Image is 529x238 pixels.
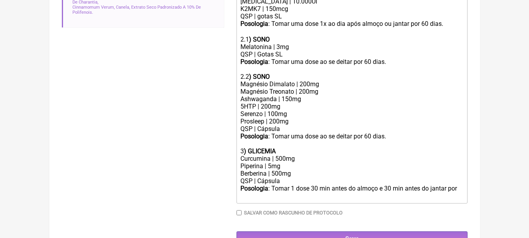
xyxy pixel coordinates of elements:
[240,58,268,65] strong: Posologia
[240,80,463,118] div: Magnésio Dimalato | 200mg Magnésio Treonato | 200mg Ashwaganda | 150mg 5HTP | 200mg Serenzo | 100mg
[240,51,463,58] div: QSP | Gotas SL
[240,73,463,80] div: 2.2
[249,73,270,80] strong: ) SONO
[240,13,463,20] div: QSP | gotas SL
[240,20,463,36] div: : Tomar uma dose 1x ao dia após almoço ou jantar por 60 dias. ㅤㅤ
[240,20,268,27] strong: Posologia
[244,210,343,216] label: Salvar como rascunho de Protocolo
[240,162,463,170] div: Piperina | 5mg
[240,177,463,185] div: QSP | Cápsula
[240,185,268,192] strong: Posologia
[240,118,463,125] div: Prosleep | 200mg
[240,133,463,147] div: : Tomar uma dose ao se deitar por 60 dias.
[240,185,463,200] div: : Tomar 1 dose 30 min antes do almoço e 30 min antes do jantar por ㅤ
[240,125,463,133] div: QSP | Cápsula
[72,5,218,15] span: Cinnamomum Verum, Canela, Extrato Seco Padronizado A 10% De Polifenois
[249,36,270,43] strong: ) SONO
[240,155,463,162] div: Curcumina | 500mg
[240,147,463,155] div: 3
[240,5,463,13] div: K2MK7 | 150mcg
[244,147,276,155] strong: ) GLICEMIA
[240,170,463,177] div: Berberina | 500mg
[240,36,463,43] div: 2.1
[240,43,463,51] div: Melatonina | 3mg
[240,58,463,73] div: : Tomar uma dose ao se deitar por 60 dias.
[240,133,268,140] strong: Posologia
